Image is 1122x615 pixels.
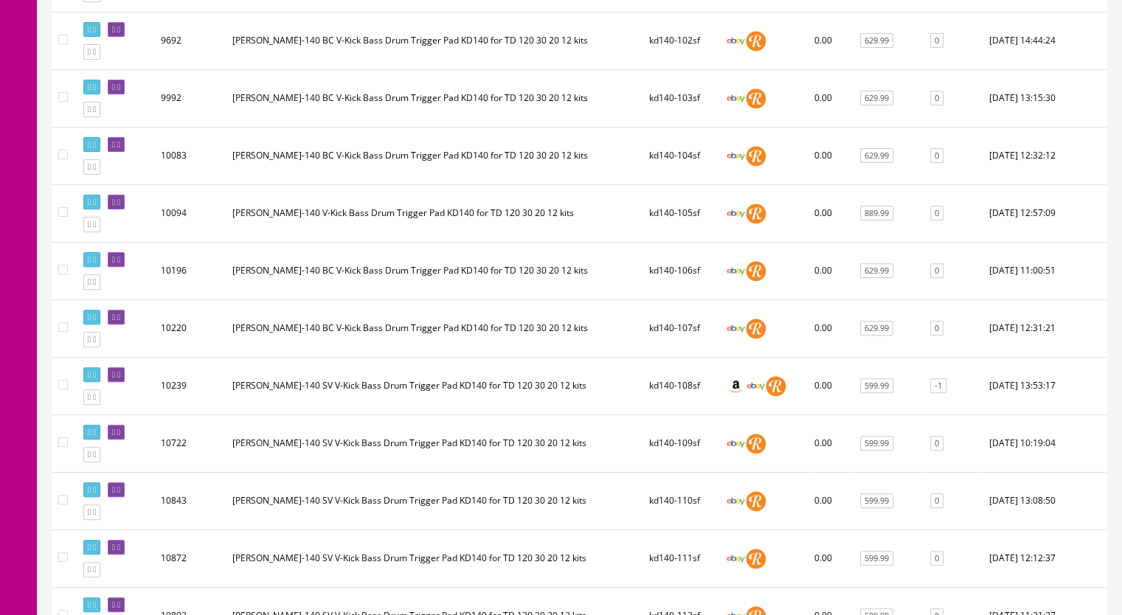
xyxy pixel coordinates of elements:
img: ebay [726,204,746,223]
td: 10722 [155,414,226,472]
a: 629.99 [860,91,893,106]
td: Roland KD-140 SV V-Kick Bass Drum Trigger Pad KD140 for TD 120 30 20 12 kits [226,472,643,529]
td: 2024-02-15 12:31:21 [983,299,1107,357]
a: 0 [930,33,943,49]
td: 10094 [155,184,226,242]
img: reverb [746,434,766,454]
td: kd140-102sf [643,12,720,69]
td: 9992 [155,69,226,127]
a: 599.99 [860,493,893,509]
td: 0.00 [808,414,851,472]
img: reverb [746,146,766,166]
td: 2024-02-26 13:53:17 [983,357,1107,414]
td: 0.00 [808,472,851,529]
td: 0.00 [808,529,851,587]
img: reverb [766,376,786,396]
td: kd140-103sf [643,69,720,127]
img: reverb [746,204,766,223]
td: 10843 [155,472,226,529]
td: 2024-05-30 10:19:04 [983,414,1107,472]
td: 0.00 [808,184,851,242]
td: Roland KD-140 BC V-Kick Bass Drum Trigger Pad KD140 for TD 120 30 20 12 kits [226,69,643,127]
img: ebay [726,261,746,281]
td: kd140-111sf [643,529,720,587]
img: reverb [746,88,766,108]
img: ebay [726,146,746,166]
td: kd140-106sf [643,242,720,299]
td: kd140-109sf [643,414,720,472]
a: 889.99 [860,206,893,221]
a: -1 [930,378,946,394]
td: kd140-107sf [643,299,720,357]
a: 629.99 [860,148,893,164]
td: 0.00 [808,299,851,357]
a: 599.99 [860,551,893,566]
td: Roland KD-140 BC V-Kick Bass Drum Trigger Pad KD140 for TD 120 30 20 12 kits [226,242,643,299]
td: 0.00 [808,12,851,69]
a: 0 [930,91,943,106]
td: Roland KD-140 SV V-Kick Bass Drum Trigger Pad KD140 for TD 120 30 20 12 kits [226,357,643,414]
td: 2023-08-19 14:44:24 [983,12,1107,69]
a: 0 [930,436,943,451]
td: Roland KD-140 BC V-Kick Bass Drum Trigger Pad KD140 for TD 120 30 20 12 kits [226,12,643,69]
img: ebay [726,549,746,569]
td: 2023-11-29 13:15:30 [983,69,1107,127]
td: kd140-110sf [643,472,720,529]
a: 599.99 [860,378,893,394]
img: ebay [726,434,746,454]
td: Roland KD-140 V-Kick Bass Drum Trigger Pad KD140 for TD 120 30 20 12 kits [226,184,643,242]
img: ebay [746,376,766,396]
td: 2024-02-07 11:00:51 [983,242,1107,299]
td: 2023-12-21 12:57:09 [983,184,1107,242]
img: amazon [726,376,746,396]
td: 0.00 [808,357,851,414]
td: 9692 [155,12,226,69]
td: 10872 [155,529,226,587]
img: reverb [746,549,766,569]
td: Roland KD-140 BC V-Kick Bass Drum Trigger Pad KD140 for TD 120 30 20 12 kits [226,127,643,184]
img: reverb [746,319,766,338]
a: 0 [930,551,943,566]
a: 0 [930,493,943,509]
a: 629.99 [860,263,893,279]
td: Roland KD-140 SV V-Kick Bass Drum Trigger Pad KD140 for TD 120 30 20 12 kits [226,414,643,472]
td: 0.00 [808,242,851,299]
a: 0 [930,148,943,164]
td: 10239 [155,357,226,414]
img: reverb [746,261,766,281]
td: kd140-105sf [643,184,720,242]
td: 2024-07-12 12:12:37 [983,529,1107,587]
a: 0 [930,206,943,221]
td: 10196 [155,242,226,299]
td: 0.00 [808,127,851,184]
img: ebay [726,319,746,338]
img: ebay [726,88,746,108]
td: 2024-07-02 13:08:50 [983,472,1107,529]
td: kd140-108sf [643,357,720,414]
img: ebay [726,491,746,511]
td: Roland KD-140 BC V-Kick Bass Drum Trigger Pad KD140 for TD 120 30 20 12 kits [226,299,643,357]
td: Roland KD-140 SV V-Kick Bass Drum Trigger Pad KD140 for TD 120 30 20 12 kits [226,529,643,587]
a: 0 [930,263,943,279]
a: 599.99 [860,436,893,451]
td: 2023-12-20 12:32:12 [983,127,1107,184]
td: 10083 [155,127,226,184]
td: 0.00 [808,69,851,127]
img: ebay [726,31,746,51]
td: 10220 [155,299,226,357]
img: reverb [746,31,766,51]
img: reverb [746,491,766,511]
a: 0 [930,321,943,336]
a: 629.99 [860,33,893,49]
a: 629.99 [860,321,893,336]
td: kd140-104sf [643,127,720,184]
